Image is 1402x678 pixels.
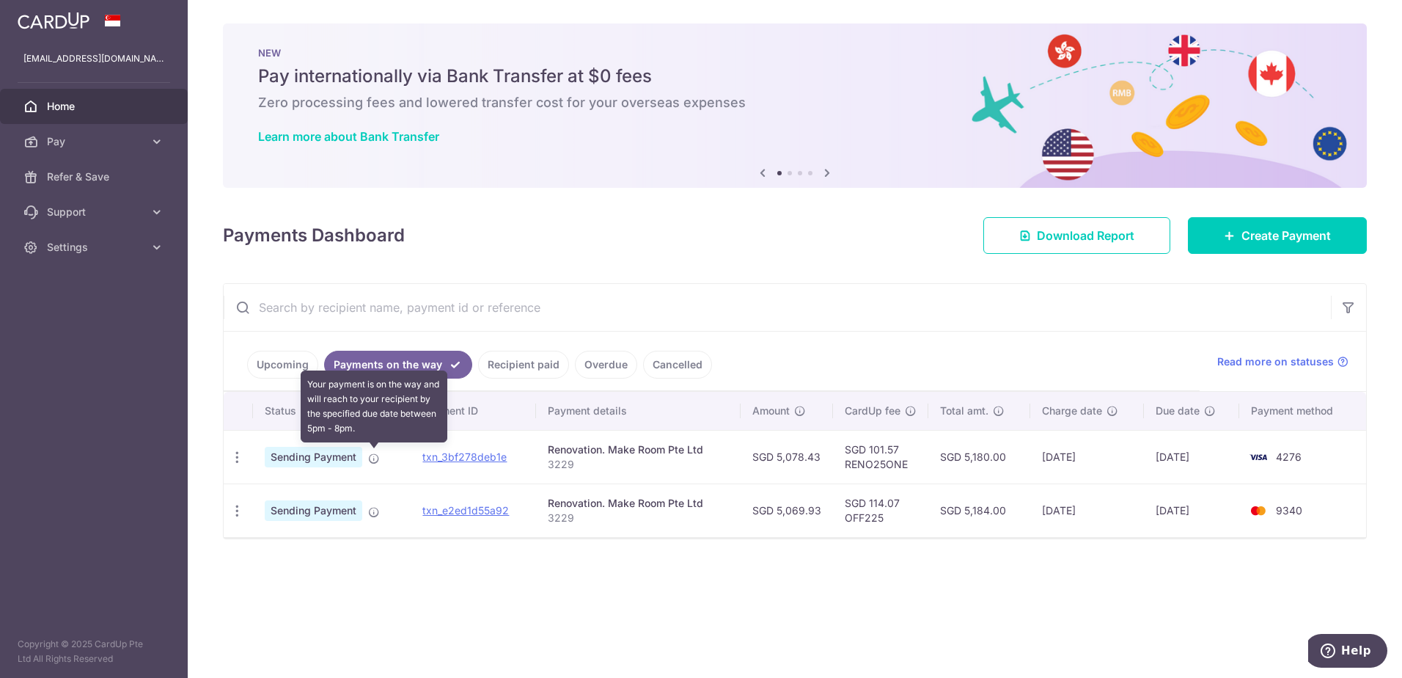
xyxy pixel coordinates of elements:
[1276,451,1302,463] span: 4276
[1217,354,1334,369] span: Read more on statuses
[1037,227,1134,244] span: Download Report
[833,484,928,537] td: SGD 114.07 OFF225
[741,484,833,537] td: SGD 5,069.93
[223,23,1367,188] img: Bank transfer banner
[224,284,1331,331] input: Search by recipient name, payment id or reference
[548,457,728,472] p: 3229
[258,94,1332,112] h6: Zero processing fees and lowered transfer cost for your overseas expenses
[1244,502,1273,520] img: Bank Card
[1241,227,1331,244] span: Create Payment
[983,217,1170,254] a: Download Report
[1217,354,1348,369] a: Read more on statuses
[1144,430,1239,484] td: [DATE]
[258,47,1332,59] p: NEW
[258,129,439,144] a: Learn more about Bank Transfer
[643,351,712,379] a: Cancelled
[265,500,362,521] span: Sending Payment
[1244,448,1273,466] img: Bank Card
[223,222,405,249] h4: Payments Dashboard
[928,484,1030,537] td: SGD 5,184.00
[265,447,362,467] span: Sending Payment
[833,430,928,484] td: SGD 101.57 RENO25ONE
[1308,634,1387,671] iframe: Opens a widget where you can find more information
[301,371,447,442] div: Your payment is on the way and will reach to your recipient by the specified due date between 5pm...
[752,404,790,418] span: Amount
[47,205,144,219] span: Support
[1042,404,1102,418] span: Charge date
[928,430,1030,484] td: SGD 5,180.00
[845,404,900,418] span: CardUp fee
[548,511,728,525] p: 3229
[422,451,507,463] a: txn_3bf278deb1e
[1239,392,1366,430] th: Payment method
[422,504,509,517] a: txn_e2ed1d55a92
[47,134,144,149] span: Pay
[47,99,144,114] span: Home
[18,12,89,29] img: CardUp
[1276,504,1302,517] span: 9340
[411,392,536,430] th: Payment ID
[478,351,569,379] a: Recipient paid
[1144,484,1239,537] td: [DATE]
[536,392,740,430] th: Payment details
[1188,217,1367,254] a: Create Payment
[247,351,318,379] a: Upcoming
[548,496,728,511] div: Renovation. Make Room Pte Ltd
[575,351,637,379] a: Overdue
[23,51,164,66] p: [EMAIL_ADDRESS][DOMAIN_NAME]
[741,430,833,484] td: SGD 5,078.43
[1156,404,1200,418] span: Due date
[258,65,1332,88] h5: Pay internationally via Bank Transfer at $0 fees
[1030,484,1144,537] td: [DATE]
[47,169,144,184] span: Refer & Save
[265,404,296,418] span: Status
[940,404,988,418] span: Total amt.
[47,240,144,255] span: Settings
[548,442,728,457] div: Renovation. Make Room Pte Ltd
[1030,430,1144,484] td: [DATE]
[324,351,472,379] a: Payments on the way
